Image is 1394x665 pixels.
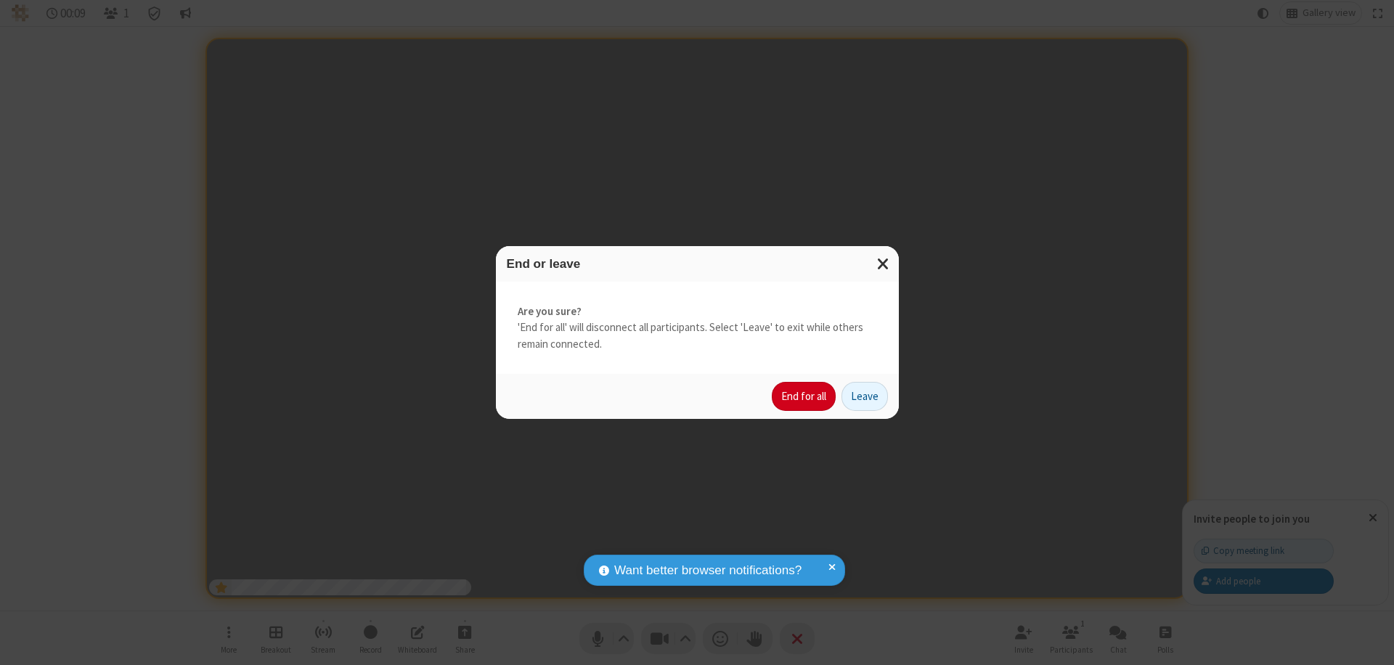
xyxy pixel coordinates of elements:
h3: End or leave [507,257,888,271]
span: Want better browser notifications? [614,561,802,580]
button: Close modal [868,246,899,282]
div: 'End for all' will disconnect all participants. Select 'Leave' to exit while others remain connec... [496,282,899,375]
button: Leave [841,382,888,411]
strong: Are you sure? [518,303,877,320]
button: End for all [772,382,836,411]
